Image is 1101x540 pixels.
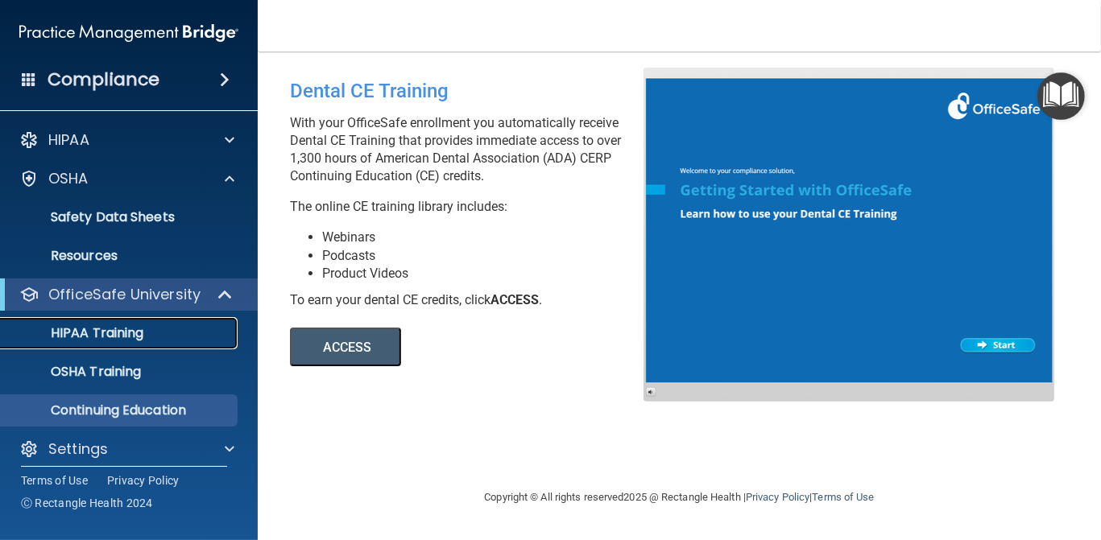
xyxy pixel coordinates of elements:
[48,439,108,459] p: Settings
[19,285,234,304] a: OfficeSafe University
[290,342,731,354] a: ACCESS
[812,491,874,503] a: Terms of Use
[290,328,401,366] button: ACCESS
[19,169,234,188] a: OSHA
[322,247,656,265] li: Podcasts
[10,209,230,225] p: Safety Data Sheets
[290,291,656,309] div: To earn your dental CE credits, click .
[490,292,539,307] b: ACCESS
[21,472,88,488] a: Terms of Use
[10,364,141,380] p: OSHA Training
[10,248,230,264] p: Resources
[386,472,974,523] div: Copyright © All rights reserved 2025 @ Rectangle Health | |
[48,130,89,150] p: HIPAA
[19,439,234,459] a: Settings
[19,17,238,49] img: PMB logo
[48,68,159,91] h4: Compliance
[48,285,201,304] p: OfficeSafe University
[290,198,656,216] p: The online CE training library includes:
[290,68,656,114] div: Dental CE Training
[107,472,180,488] a: Privacy Policy
[322,265,656,282] li: Product Videos
[10,402,230,418] p: Continuing Education
[10,325,143,341] p: HIPAA Training
[1037,72,1085,120] button: Open Resource Center
[746,491,809,503] a: Privacy Policy
[21,495,153,511] span: Ⓒ Rectangle Health 2024
[290,114,656,185] p: With your OfficeSafe enrollment you automatically receive Dental CE Training that provides immedi...
[48,169,89,188] p: OSHA
[322,229,656,246] li: Webinars
[19,130,234,150] a: HIPAA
